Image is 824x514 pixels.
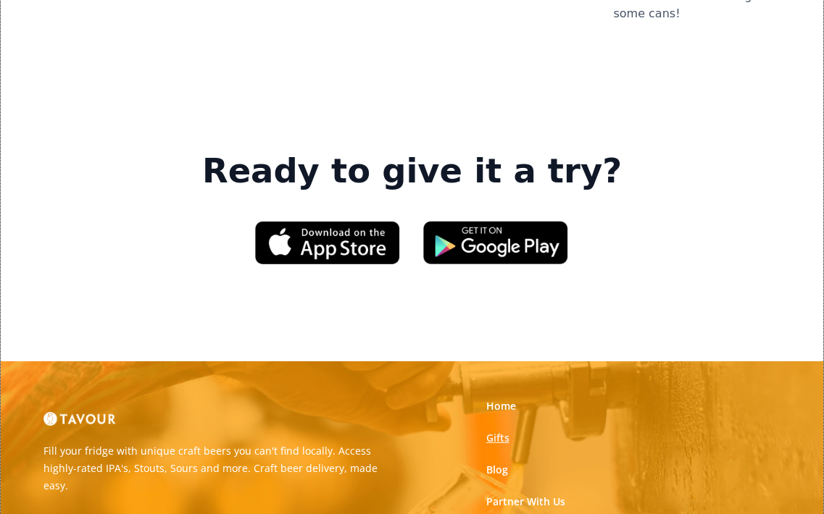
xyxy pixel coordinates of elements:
a: Blog [486,463,508,477]
a: Gifts [486,431,509,445]
a: Home [486,399,516,413]
strong: Ready to give it a try? [202,151,622,192]
a: Partner With Us [486,494,565,509]
p: Fill your fridge with unique craft beers you can't find locally. Access highly-rated IPA's, Stout... [43,442,401,494]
